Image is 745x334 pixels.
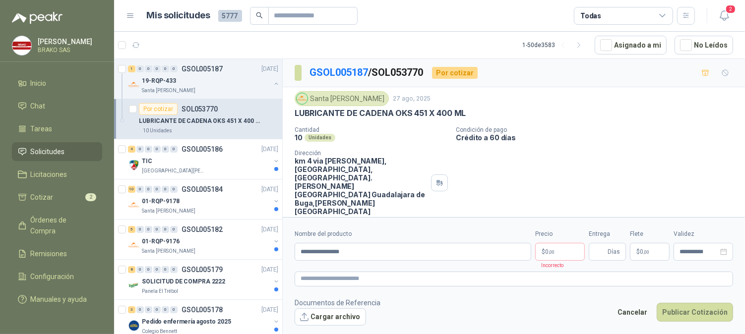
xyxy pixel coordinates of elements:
[170,226,178,233] div: 0
[580,10,601,21] div: Todas
[261,265,278,275] p: [DATE]
[295,150,427,157] p: Dirección
[170,266,178,273] div: 0
[128,306,135,313] div: 3
[261,64,278,74] p: [DATE]
[297,93,308,104] img: Company Logo
[182,266,223,273] p: GSOL005179
[295,133,303,142] p: 10
[142,76,176,86] p: 19-RQP-433
[145,186,152,193] div: 0
[128,186,135,193] div: 10
[162,266,169,273] div: 0
[535,261,563,270] p: Incorrecto
[549,249,555,255] span: ,00
[142,247,195,255] p: Santa [PERSON_NAME]
[142,207,195,215] p: Santa [PERSON_NAME]
[261,305,278,315] p: [DATE]
[128,146,135,153] div: 4
[136,186,144,193] div: 0
[145,226,152,233] div: 0
[136,146,144,153] div: 0
[128,65,135,72] div: 1
[674,229,733,239] label: Validez
[142,237,180,246] p: 01-RQP-9176
[256,12,263,19] span: search
[162,146,169,153] div: 0
[12,267,102,286] a: Configuración
[136,306,144,313] div: 0
[128,239,140,251] img: Company Logo
[12,165,102,184] a: Licitaciones
[128,183,280,215] a: 10 0 0 0 0 0 GSOL005184[DATE] Company Logo01-RQP-9178Santa [PERSON_NAME]
[261,225,278,234] p: [DATE]
[128,143,280,175] a: 4 0 0 0 0 0 GSOL005186[DATE] Company LogoTIC[GEOGRAPHIC_DATA][PERSON_NAME]
[38,47,100,53] p: BRAKO SAS
[170,146,178,153] div: 0
[630,229,670,239] label: Flete
[145,146,152,153] div: 0
[182,306,223,313] p: GSOL005178
[145,65,152,72] div: 0
[612,303,653,322] button: Cancelar
[128,264,280,295] a: 8 0 0 0 0 0 GSOL005179[DATE] Company LogoSOLICITUD DE COMPRA 2222Panela El Trébol
[170,306,178,313] div: 0
[162,306,169,313] div: 0
[153,186,161,193] div: 0
[295,229,531,239] label: Nombre del producto
[145,306,152,313] div: 0
[12,142,102,161] a: Solicitudes
[153,306,161,313] div: 0
[139,116,262,126] p: LUBRICANTE DE CADENA OKS 451 X 400 ML
[31,294,87,305] span: Manuales y ayuda
[456,126,741,133] p: Condición de pago
[85,193,96,201] span: 2
[142,157,152,166] p: TIC
[162,186,169,193] div: 0
[675,36,733,55] button: No Leídos
[182,186,223,193] p: GSOL005184
[636,249,640,255] span: $
[142,87,195,95] p: Santa [PERSON_NAME]
[153,226,161,233] div: 0
[142,287,178,295] p: Panela El Trébol
[31,101,46,111] span: Chat
[295,308,366,326] button: Cargar archivo
[170,186,178,193] div: 0
[432,67,478,79] div: Por cotizar
[128,279,140,291] img: Company Logo
[128,79,140,91] img: Company Logo
[182,65,223,72] p: GSOL005187
[522,37,587,53] div: 1 - 50 de 3583
[31,146,65,157] span: Solicitudes
[12,74,102,93] a: Inicio
[142,277,225,286] p: SOLICITUD DE COMPRA 2222
[170,65,178,72] div: 0
[310,65,424,80] p: / SOL053770
[295,108,466,118] p: LUBRICANTE DE CADENA OKS 451 X 400 ML
[12,211,102,240] a: Órdenes de Compra
[295,91,389,106] div: Santa [PERSON_NAME]
[31,271,74,282] span: Configuración
[182,106,218,112] p: SOL053770
[643,249,649,255] span: ,00
[128,266,135,273] div: 8
[295,297,380,308] p: Documentos de Referencia
[12,36,31,55] img: Company Logo
[545,249,555,255] span: 0
[139,103,178,115] div: Por cotizar
[657,303,733,322] button: Publicar Cotización
[153,266,161,273] div: 0
[31,215,93,236] span: Órdenes de Compra
[162,65,169,72] div: 0
[725,4,736,14] span: 2
[136,266,144,273] div: 0
[128,159,140,171] img: Company Logo
[12,12,62,24] img: Logo peakr
[295,126,448,133] p: Cantidad
[145,266,152,273] div: 0
[142,197,180,206] p: 01-RQP-9178
[630,243,670,261] p: $ 0,00
[153,65,161,72] div: 0
[38,38,100,45] p: [PERSON_NAME]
